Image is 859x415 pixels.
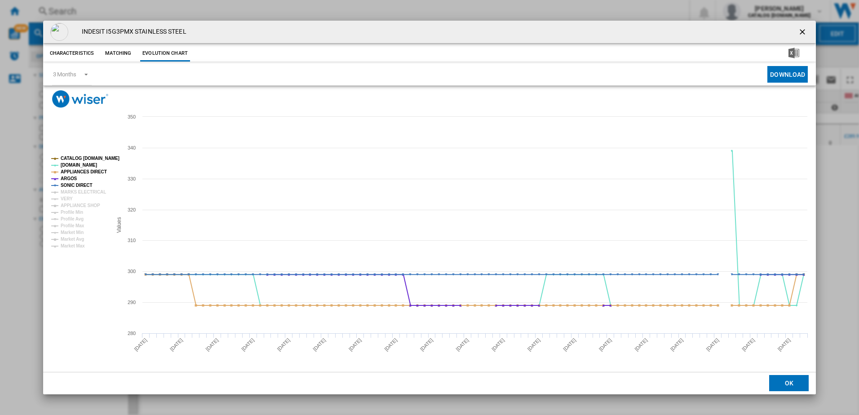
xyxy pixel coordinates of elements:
[128,300,136,305] tspan: 290
[240,337,255,352] tspan: [DATE]
[491,337,505,352] tspan: [DATE]
[61,210,83,215] tspan: Profile Min
[61,183,92,188] tspan: SONIC DIRECT
[788,48,799,58] img: excel-24x24.png
[43,21,816,394] md-dialog: Product popup
[169,337,184,352] tspan: [DATE]
[383,337,398,352] tspan: [DATE]
[767,66,808,83] button: Download
[128,331,136,336] tspan: 280
[128,238,136,243] tspan: 310
[562,337,577,352] tspan: [DATE]
[128,207,136,212] tspan: 320
[633,337,648,352] tspan: [DATE]
[77,27,186,36] h4: INDESIT I5G3PMX STAINLESS STEEL
[669,337,684,352] tspan: [DATE]
[455,337,469,352] tspan: [DATE]
[133,337,148,352] tspan: [DATE]
[140,45,190,62] button: Evolution chart
[61,243,85,248] tspan: Market Max
[794,23,812,41] button: getI18NText('BUTTONS.CLOSE_DIALOG')
[98,45,138,62] button: Matching
[705,337,720,352] tspan: [DATE]
[774,45,814,62] button: Download in Excel
[61,237,84,242] tspan: Market Avg
[61,230,84,235] tspan: Market Min
[61,196,73,201] tspan: VERY
[50,23,68,41] img: empty.gif
[53,71,76,78] div: 3 Months
[526,337,541,352] tspan: [DATE]
[798,27,809,38] ng-md-icon: getI18NText('BUTTONS.CLOSE_DIALOG')
[61,169,107,174] tspan: APPLIANCES DIRECT
[276,337,291,352] tspan: [DATE]
[776,337,791,352] tspan: [DATE]
[61,163,97,168] tspan: [DOMAIN_NAME]
[61,190,106,194] tspan: MARKS ELECTRICAL
[419,337,434,352] tspan: [DATE]
[128,145,136,150] tspan: 340
[61,156,120,161] tspan: CATALOG [DOMAIN_NAME]
[128,269,136,274] tspan: 300
[128,114,136,119] tspan: 350
[741,337,756,352] tspan: [DATE]
[598,337,612,352] tspan: [DATE]
[204,337,219,352] tspan: [DATE]
[61,176,77,181] tspan: ARGOS
[128,176,136,181] tspan: 330
[769,375,809,391] button: OK
[347,337,362,352] tspan: [DATE]
[116,217,122,233] tspan: Values
[48,45,97,62] button: Characteristics
[52,90,108,108] img: logo_wiser_300x94.png
[61,216,84,221] tspan: Profile Avg
[312,337,327,352] tspan: [DATE]
[61,223,84,228] tspan: Profile Max
[61,203,100,208] tspan: APPLIANCE SHOP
